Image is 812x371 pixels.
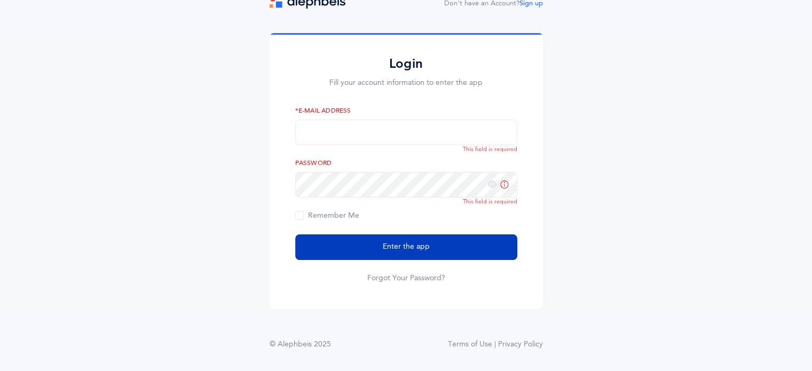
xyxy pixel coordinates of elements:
button: Enter the app [295,234,517,260]
span: This field is required [463,198,517,205]
a: Terms of Use | Privacy Policy [448,339,543,350]
span: Enter the app [383,241,430,252]
span: Remember Me [295,211,359,220]
label: *E-Mail Address [295,106,517,115]
label: Password [295,158,517,168]
iframe: Drift Widget Chat Controller [759,318,799,358]
div: © Alephbeis 2025 [270,339,331,350]
h2: Login [295,56,517,72]
p: Fill your account information to enter the app [295,77,517,89]
span: This field is required [463,146,517,153]
a: Forgot Your Password? [367,273,445,283]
